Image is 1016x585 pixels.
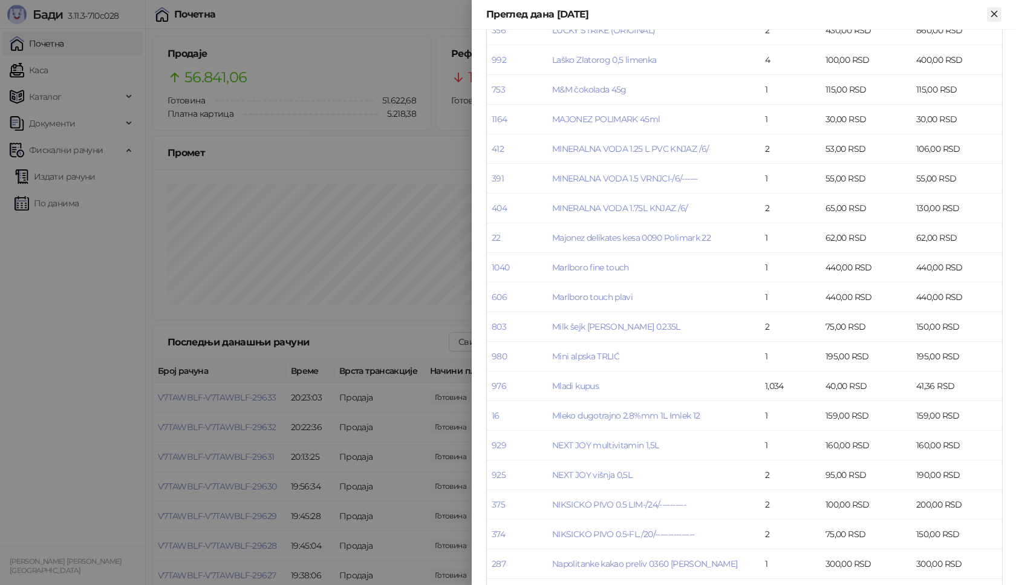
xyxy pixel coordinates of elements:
[911,75,1002,105] td: 115,00 RSD
[911,194,1002,223] td: 130,00 RSD
[760,342,821,371] td: 1
[552,558,737,569] a: Napolitanke kakao preliv 0360 [PERSON_NAME]
[760,490,821,520] td: 2
[821,342,911,371] td: 195,00 RSD
[552,440,659,451] a: NEXT JOY multivitamin 1,5L
[911,460,1002,490] td: 190,00 RSD
[492,499,505,510] a: 375
[911,16,1002,45] td: 860,00 RSD
[821,460,911,490] td: 95,00 RSD
[552,499,686,510] a: NIKSICKO PIVO 0.5 LIM-/24/----------
[760,520,821,549] td: 2
[492,321,506,332] a: 803
[492,262,509,273] a: 1040
[821,431,911,460] td: 160,00 RSD
[911,520,1002,549] td: 150,00 RSD
[760,223,821,253] td: 1
[492,203,507,214] a: 404
[492,410,500,421] a: 16
[821,312,911,342] td: 75,00 RSD
[760,105,821,134] td: 1
[911,164,1002,194] td: 55,00 RSD
[760,134,821,164] td: 2
[911,431,1002,460] td: 160,00 RSD
[911,45,1002,75] td: 400,00 RSD
[552,84,627,95] a: M&M čokolada 45g
[821,223,911,253] td: 62,00 RSD
[760,312,821,342] td: 2
[911,253,1002,283] td: 440,00 RSD
[821,371,911,401] td: 40,00 RSD
[492,381,506,391] a: 976
[821,549,911,579] td: 300,00 RSD
[821,283,911,312] td: 440,00 RSD
[760,45,821,75] td: 4
[492,292,507,302] a: 606
[552,114,660,125] a: MAJONEZ POLIMARK 45ml
[911,283,1002,312] td: 440,00 RSD
[760,164,821,194] td: 1
[492,84,505,95] a: 753
[492,351,507,362] a: 980
[821,45,911,75] td: 100,00 RSD
[492,173,504,184] a: 391
[760,16,821,45] td: 2
[760,371,821,401] td: 1,034
[552,262,629,273] a: Marlboro fine touch
[821,401,911,431] td: 159,00 RSD
[821,75,911,105] td: 115,00 RSD
[492,54,506,65] a: 992
[492,529,505,540] a: 374
[911,134,1002,164] td: 106,00 RSD
[552,381,599,391] a: Mladi kupus
[492,25,506,36] a: 356
[552,469,632,480] a: NEXT JOY višnja 0,5L
[760,75,821,105] td: 1
[821,194,911,223] td: 65,00 RSD
[552,173,698,184] a: MINERALNA VODA 1.5 VRNJCI-/6/------
[821,16,911,45] td: 430,00 RSD
[552,351,619,362] a: Mini alpska TRLIĆ
[552,25,655,36] a: LUCKY STRIKE (ORIGINAL)
[492,558,506,569] a: 287
[552,410,700,421] a: Mleko dugotrajno 2.8%mm 1L Imlek 12
[821,164,911,194] td: 55,00 RSD
[911,490,1002,520] td: 200,00 RSD
[821,134,911,164] td: 53,00 RSD
[821,105,911,134] td: 30,00 RSD
[492,143,504,154] a: 412
[911,371,1002,401] td: 41,36 RSD
[552,203,688,214] a: MINERALNA VODA 1.75L KNJAZ /6/
[552,143,709,154] a: MINERALNA VODA 1.25 L PVC KNJAZ /6/
[552,321,680,332] a: Milk šejk [PERSON_NAME] 0.235L
[760,460,821,490] td: 2
[760,283,821,312] td: 1
[552,529,694,540] a: NIKSICKO PIVO 0.5-FL./20/---------------
[492,469,506,480] a: 925
[760,194,821,223] td: 2
[552,232,711,243] a: Majonez delikates kesa 0090 Polimark 22
[911,342,1002,371] td: 195,00 RSD
[821,253,911,283] td: 440,00 RSD
[760,431,821,460] td: 1
[911,401,1002,431] td: 159,00 RSD
[552,54,656,65] a: Laško Zlatorog 0,5 limenka
[552,292,633,302] a: Marlboro touch plavi
[821,490,911,520] td: 100,00 RSD
[911,312,1002,342] td: 150,00 RSD
[911,549,1002,579] td: 300,00 RSD
[492,232,501,243] a: 22
[911,105,1002,134] td: 30,00 RSD
[987,7,1001,22] button: Close
[492,440,506,451] a: 929
[492,114,507,125] a: 1164
[486,7,987,22] div: Преглед дана [DATE]
[911,223,1002,253] td: 62,00 RSD
[760,549,821,579] td: 1
[760,253,821,283] td: 1
[821,520,911,549] td: 75,00 RSD
[760,401,821,431] td: 1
